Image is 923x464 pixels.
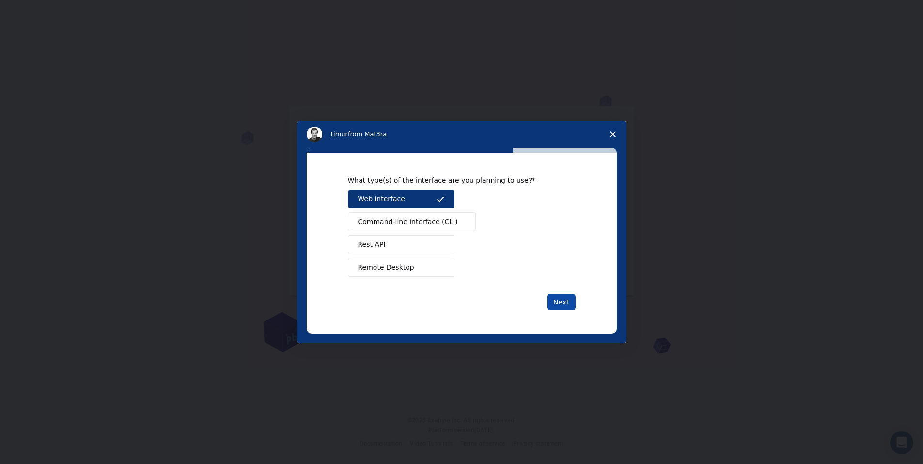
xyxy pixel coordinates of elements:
[348,190,454,208] button: Web interface
[358,240,386,250] span: Rest API
[348,176,561,185] div: What type(s) of the interface are you planning to use?
[348,235,454,254] button: Rest API
[358,194,405,204] span: Web interface
[330,130,348,138] span: Timur
[348,130,387,138] span: from Mat3ra
[599,121,626,148] span: Close survey
[358,217,458,227] span: Command-line interface (CLI)
[547,294,576,310] button: Next
[348,212,476,231] button: Command-line interface (CLI)
[358,262,414,272] span: Remote Desktop
[348,258,454,277] button: Remote Desktop
[307,127,322,142] img: Profile image for Timur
